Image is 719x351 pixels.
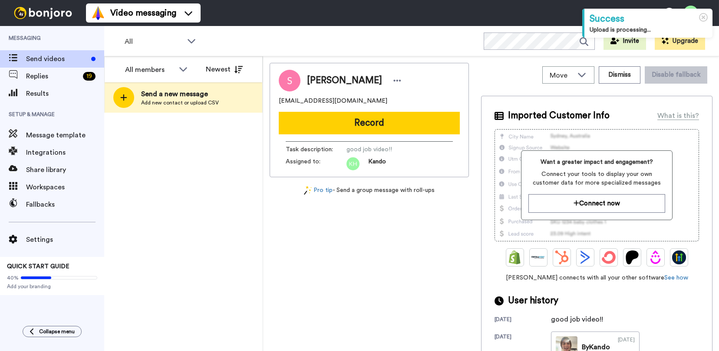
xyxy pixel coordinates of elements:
span: Collapse menu [39,328,75,335]
span: Settings [26,234,104,245]
span: Want a greater impact and engagement? [528,158,665,166]
button: Newest [199,61,249,78]
img: Ontraport [531,250,545,264]
span: Fallbacks [26,199,104,210]
span: User history [508,294,558,307]
span: Add your branding [7,283,97,290]
span: Share library [26,165,104,175]
span: Task description : [286,145,346,154]
span: All [125,36,183,47]
span: Kando [368,157,386,170]
a: See how [664,275,688,281]
button: Upgrade [655,32,705,50]
div: All members [125,65,175,75]
div: 19 [83,72,96,81]
span: 40% [7,274,19,281]
span: Move [550,70,573,81]
img: magic-wand.svg [304,186,312,195]
span: Send a new message [141,89,219,99]
div: - Send a group message with roll-ups [270,186,469,195]
button: Collapse menu [23,326,82,337]
div: good job video!! [551,314,603,325]
span: Integrations [26,147,104,158]
img: Drip [649,250,663,264]
button: Connect now [528,194,665,213]
button: Dismiss [599,66,640,84]
span: Replies [26,71,79,81]
span: [PERSON_NAME] [307,74,382,87]
img: Hubspot [555,250,569,264]
a: Pro tip [304,186,333,195]
img: ConvertKit [602,250,616,264]
span: good job video!! [346,145,429,154]
span: [EMAIL_ADDRESS][DOMAIN_NAME] [279,97,387,105]
div: Success [590,12,707,26]
span: Video messaging [110,7,176,19]
button: Disable fallback [645,66,707,84]
div: [DATE] [495,316,551,325]
button: Record [279,112,460,134]
img: vm-color.svg [91,6,105,20]
img: kh.png [346,157,359,170]
img: Image of Ava Ristevski [279,70,300,91]
span: QUICK START GUIDE [7,263,69,270]
button: Invite [604,32,646,50]
div: Upload is processing... [590,26,707,34]
img: GoHighLevel [672,250,686,264]
span: Results [26,88,104,99]
span: Add new contact or upload CSV [141,99,219,106]
span: [PERSON_NAME] connects with all your other software [495,273,699,282]
img: ActiveCampaign [578,250,592,264]
span: Connect your tools to display your own customer data for more specialized messages [528,170,665,187]
span: Workspaces [26,182,104,192]
div: What is this? [657,110,699,121]
span: Send videos [26,54,88,64]
img: Shopify [508,250,522,264]
span: Assigned to: [286,157,346,170]
span: Message template [26,130,104,140]
span: Imported Customer Info [508,109,610,122]
img: Patreon [625,250,639,264]
img: bj-logo-header-white.svg [10,7,76,19]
